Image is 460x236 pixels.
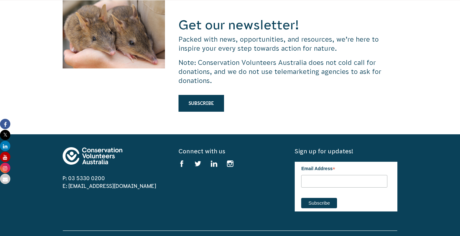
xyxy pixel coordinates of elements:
[63,175,105,181] a: P: 03 5330 0200
[295,147,397,155] h5: Sign up for updates!
[179,147,281,155] h5: Connect with us
[63,147,122,165] img: logo-footer.svg
[179,16,397,33] h2: Get our newsletter!
[301,162,387,174] label: Email Address
[179,95,224,112] a: Subscribe
[63,183,156,189] a: E: [EMAIL_ADDRESS][DOMAIN_NAME]
[301,198,337,208] input: Subscribe
[179,35,397,53] p: Packed with news, opportunities, and resources, we’re here to inspire your every step towards act...
[179,58,397,85] p: Note: Conservation Volunteers Australia does not cold call for donations, and we do not use telem...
